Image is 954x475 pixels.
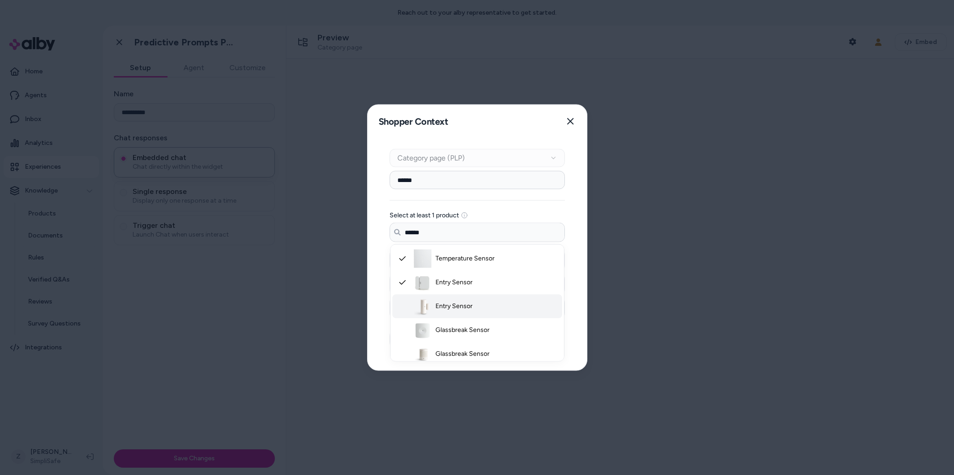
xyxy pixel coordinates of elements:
button: Submit [390,330,433,348]
span: Temperature Sensor [435,254,495,263]
span: Entry Sensor [435,278,473,287]
span: Entry Sensor [435,302,473,311]
span: Glassbreak Sensor [435,349,490,359]
img: Entry Sensor [413,273,432,292]
img: Glassbreak Sensor [413,321,432,339]
img: Glassbreak Sensor [413,345,432,363]
img: Entry Sensor [413,297,432,315]
label: Select at least 1 product [390,212,459,219]
span: Glassbreak Sensor [435,326,490,335]
h2: Shopper Context [375,112,448,131]
img: Temperature Sensor [413,249,432,268]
